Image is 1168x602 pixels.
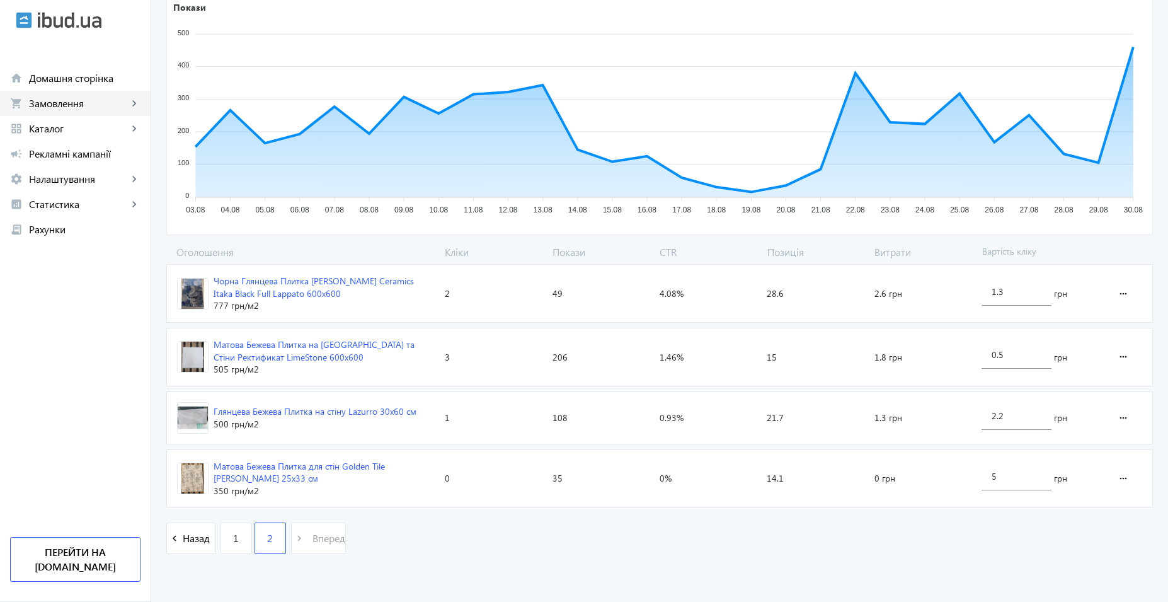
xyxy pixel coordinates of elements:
[1116,463,1131,494] mat-icon: more_horiz
[10,122,23,135] mat-icon: grid_view
[985,206,1004,215] tspan: 26.08
[185,192,189,199] tspan: 0
[1054,412,1067,424] span: грн
[1055,206,1074,215] tspan: 28.08
[214,405,416,418] div: Глянцева Бежева Плитка на стіну Lazurro 30х60 см
[707,206,726,215] tspan: 18.08
[1116,403,1131,433] mat-icon: more_horiz
[29,173,128,185] span: Налаштування
[220,206,239,215] tspan: 04.08
[811,206,830,215] tspan: 21.08
[846,206,865,215] tspan: 22.08
[214,460,435,485] div: Матова Бежева Плитка для стін Golden Tile [PERSON_NAME] 25х33 см
[440,245,547,259] span: Кліки
[950,206,969,215] tspan: 25.08
[915,206,934,215] tspan: 24.08
[1054,351,1067,364] span: грн
[178,29,189,37] tspan: 500
[128,122,140,135] mat-icon: keyboard_arrow_right
[360,206,379,215] tspan: 08.08
[214,275,435,299] div: Чорна Глянцева Плитка [PERSON_NAME] Ceramics Itaka Black Full Lappato 600х600
[534,206,553,215] tspan: 13.08
[178,127,189,134] tspan: 200
[128,97,140,110] mat-icon: keyboard_arrow_right
[874,412,902,424] span: 1.3 грн
[660,412,684,424] span: 0.93%
[325,206,344,215] tspan: 07.08
[874,287,902,300] span: 2.6 грн
[498,206,517,215] tspan: 12.08
[1124,206,1143,215] tspan: 30.08
[445,351,450,364] span: 3
[256,206,275,215] tspan: 05.08
[1019,206,1038,215] tspan: 27.08
[38,12,101,28] img: ibud_text.svg
[603,206,622,215] tspan: 15.08
[29,97,128,110] span: Замовлення
[553,472,563,485] span: 35
[874,472,895,485] span: 0 грн
[214,418,416,431] div: 500 грн /м2
[214,485,435,497] div: 350 грн /м2
[672,206,691,215] tspan: 17.08
[128,198,140,211] mat-icon: keyboard_arrow_right
[553,287,563,300] span: 49
[1116,342,1131,372] mat-icon: more_horiz
[166,245,440,259] span: Оголошення
[29,223,140,236] span: Рахунки
[16,12,32,28] img: ibud.svg
[1116,279,1131,309] mat-icon: more_horiz
[1054,287,1067,300] span: грн
[10,97,23,110] mat-icon: shopping_cart
[445,287,450,300] span: 2
[881,206,900,215] tspan: 23.08
[214,299,435,312] div: 777 грн /м2
[29,148,140,160] span: Рекламні кампанії
[29,198,128,211] span: Статистика
[214,339,435,363] div: Матова Бежева Плитка на [GEOGRAPHIC_DATA] та Стіни Ректификат LimeStone 600х600
[1054,472,1067,485] span: грн
[290,206,309,215] tspan: 06.08
[10,223,23,236] mat-icon: receipt_long
[10,72,23,84] mat-icon: home
[267,531,273,545] span: 2
[183,531,215,545] span: Назад
[178,62,189,69] tspan: 400
[869,245,977,259] span: Витрати
[29,122,128,135] span: Каталог
[10,148,23,160] mat-icon: campaign
[128,173,140,185] mat-icon: keyboard_arrow_right
[394,206,413,215] tspan: 09.08
[741,206,760,215] tspan: 19.08
[178,463,208,494] img: 3202268a81e2fb808d8267811152271-5465861809.jpg
[638,206,656,215] tspan: 16.08
[464,206,483,215] tspan: 11.08
[553,412,568,424] span: 108
[660,351,684,364] span: 1.46%
[10,537,140,582] a: Перейти на [DOMAIN_NAME]
[178,94,189,101] tspan: 300
[445,472,450,485] span: 0
[660,287,684,300] span: 4.08%
[233,531,239,545] span: 1
[767,351,777,364] span: 15
[762,245,870,259] span: Позиція
[173,1,206,13] text: Покази
[178,342,208,372] img: 12494684409d4b1bd88466533518662-e564628ff5.jpg
[553,351,568,364] span: 206
[767,412,784,424] span: 21.7
[977,245,1104,259] span: Вартість кліку
[214,363,435,376] div: 505 грн /м2
[167,531,183,547] mat-icon: navigate_before
[660,472,672,485] span: 0%
[166,523,215,554] button: Назад
[874,351,902,364] span: 1.8 грн
[445,412,450,424] span: 1
[178,403,208,433] img: 11494684b1af27e8975247746565097-1beeb51162.jpg
[178,279,208,309] img: 2534368440691603d50516224331908-f04db526d9.jpg
[178,159,189,167] tspan: 100
[10,198,23,211] mat-icon: analytics
[777,206,796,215] tspan: 20.08
[767,287,784,300] span: 28.6
[767,472,784,485] span: 14.1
